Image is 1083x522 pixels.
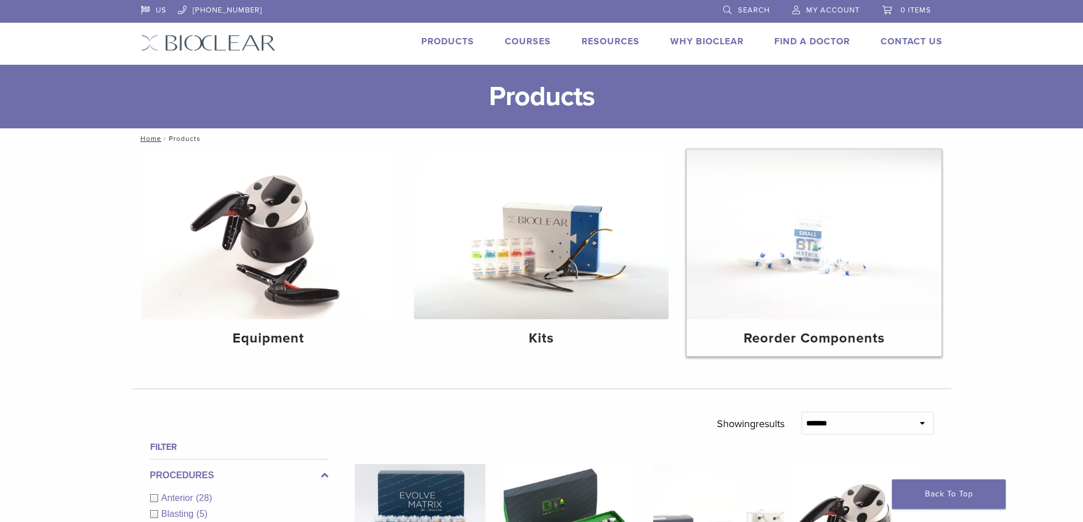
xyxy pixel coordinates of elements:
[901,6,931,15] span: 0 items
[142,149,396,356] a: Equipment
[150,469,329,482] label: Procedures
[161,136,169,141] span: /
[881,36,943,47] a: Contact Us
[892,479,1006,509] a: Back To Top
[696,328,932,349] h4: Reorder Components
[150,440,329,454] h4: Filter
[774,36,850,47] a: Find A Doctor
[142,149,396,319] img: Equipment
[141,35,276,51] img: Bioclear
[137,135,161,143] a: Home
[151,328,387,349] h4: Equipment
[738,6,770,15] span: Search
[717,412,785,436] p: Showing results
[161,509,197,519] span: Blasting
[806,6,860,15] span: My Account
[421,36,474,47] a: Products
[505,36,551,47] a: Courses
[582,36,640,47] a: Resources
[687,149,941,319] img: Reorder Components
[132,128,951,149] nav: Products
[670,36,744,47] a: Why Bioclear
[423,328,659,349] h4: Kits
[161,493,196,503] span: Anterior
[196,509,208,519] span: (5)
[414,149,669,319] img: Kits
[196,493,212,503] span: (28)
[687,149,941,356] a: Reorder Components
[414,149,669,356] a: Kits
